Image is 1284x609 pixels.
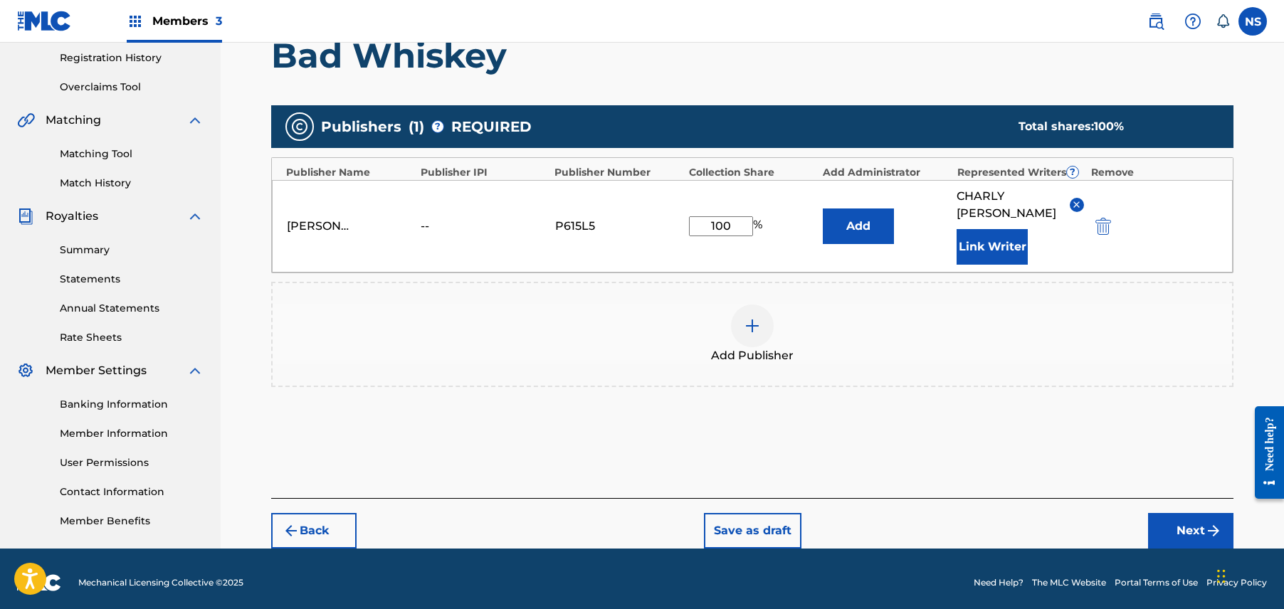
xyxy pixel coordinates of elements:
[1071,199,1082,210] img: remove-from-list-button
[17,112,35,129] img: Matching
[1244,395,1284,509] iframe: Resource Center
[1213,541,1284,609] iframe: Chat Widget
[421,165,548,180] div: Publisher IPI
[186,362,204,379] img: expand
[554,165,682,180] div: Publisher Number
[60,514,204,529] a: Member Benefits
[409,116,424,137] span: ( 1 )
[46,208,98,225] span: Royalties
[753,216,766,236] span: %
[432,121,443,132] span: ?
[152,13,222,29] span: Members
[286,165,414,180] div: Publisher Name
[283,522,300,539] img: 7ee5dd4eb1f8a8e3ef2f.svg
[957,165,1085,180] div: Represented Writers
[1217,555,1226,598] div: Drag
[1094,120,1124,133] span: 100 %
[974,576,1023,589] a: Need Help?
[957,188,1058,222] span: CHARLY [PERSON_NAME]
[744,317,761,334] img: add
[823,165,950,180] div: Add Administrator
[60,80,204,95] a: Overclaims Tool
[823,208,894,244] button: Add
[1148,513,1233,549] button: Next
[1095,218,1111,235] img: 12a2ab48e56ec057fbd8.svg
[60,51,204,65] a: Registration History
[216,14,222,28] span: 3
[271,513,357,549] button: Back
[46,362,147,379] span: Member Settings
[1216,14,1230,28] div: Notifications
[1019,118,1205,135] div: Total shares:
[186,112,204,129] img: expand
[1238,7,1267,36] div: User Menu
[1091,165,1219,180] div: Remove
[711,347,794,364] span: Add Publisher
[1147,13,1164,30] img: search
[957,229,1028,265] button: Link Writer
[1142,7,1170,36] a: Public Search
[60,176,204,191] a: Match History
[1067,166,1078,178] span: ?
[46,112,101,129] span: Matching
[271,34,1233,77] h1: Bad Whiskey
[1032,576,1106,589] a: The MLC Website
[291,118,308,135] img: publishers
[60,272,204,287] a: Statements
[60,426,204,441] a: Member Information
[186,208,204,225] img: expand
[127,13,144,30] img: Top Rightsholders
[704,513,801,549] button: Save as draft
[60,301,204,316] a: Annual Statements
[1184,13,1201,30] img: help
[60,455,204,470] a: User Permissions
[60,147,204,161] a: Matching Tool
[17,362,34,379] img: Member Settings
[1206,576,1267,589] a: Privacy Policy
[689,165,816,180] div: Collection Share
[78,576,243,589] span: Mechanical Licensing Collective © 2025
[60,484,204,499] a: Contact Information
[1179,7,1207,36] div: Help
[60,243,204,258] a: Summary
[321,116,401,137] span: Publishers
[17,208,34,225] img: Royalties
[60,397,204,412] a: Banking Information
[1115,576,1198,589] a: Portal Terms of Use
[1205,522,1222,539] img: f7272a7cc735f4ea7f67.svg
[17,11,72,31] img: MLC Logo
[451,116,532,137] span: REQUIRED
[60,330,204,345] a: Rate Sheets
